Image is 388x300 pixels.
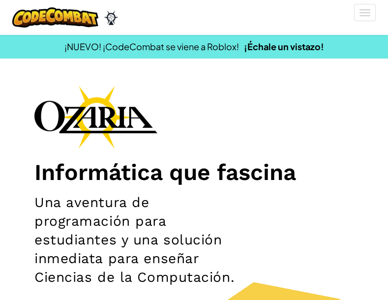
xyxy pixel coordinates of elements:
[244,41,324,52] a: ¡Échale un vistazo!
[34,193,248,287] h2: Una aventura de programación para estudiantes y una solución inmediata para enseñar Ciencias de l...
[34,158,354,186] h1: Informática que fascina
[12,7,98,28] img: CodeCombat logo
[34,86,157,149] img: Ozaria branding logo
[103,10,119,25] img: Ozaria
[64,41,239,52] span: ¡NUEVO! ¡CodeCombat se viene a Roblox!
